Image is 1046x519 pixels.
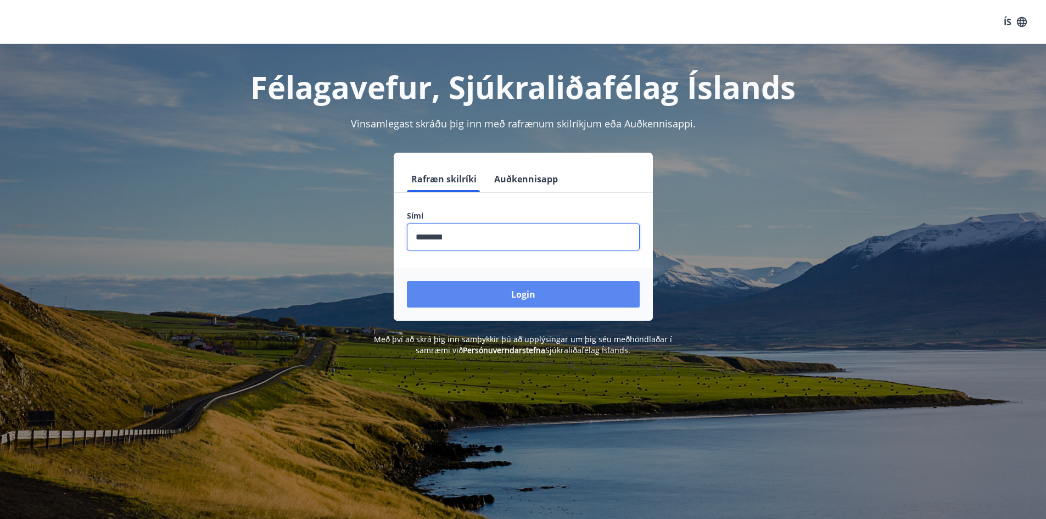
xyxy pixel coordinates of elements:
[463,345,545,355] a: Persónuverndarstefna
[141,66,905,108] h1: Félagavefur, Sjúkraliðafélag Íslands
[407,210,640,221] label: Sími
[407,281,640,308] button: Login
[490,166,562,192] button: Auðkennisapp
[351,117,696,130] span: Vinsamlegast skráðu þig inn með rafrænum skilríkjum eða Auðkennisappi.
[998,12,1033,32] button: ÍS
[374,334,672,355] span: Með því að skrá þig inn samþykkir þú að upplýsingar um þig séu meðhöndlaðar í samræmi við Sjúkral...
[407,166,481,192] button: Rafræn skilríki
